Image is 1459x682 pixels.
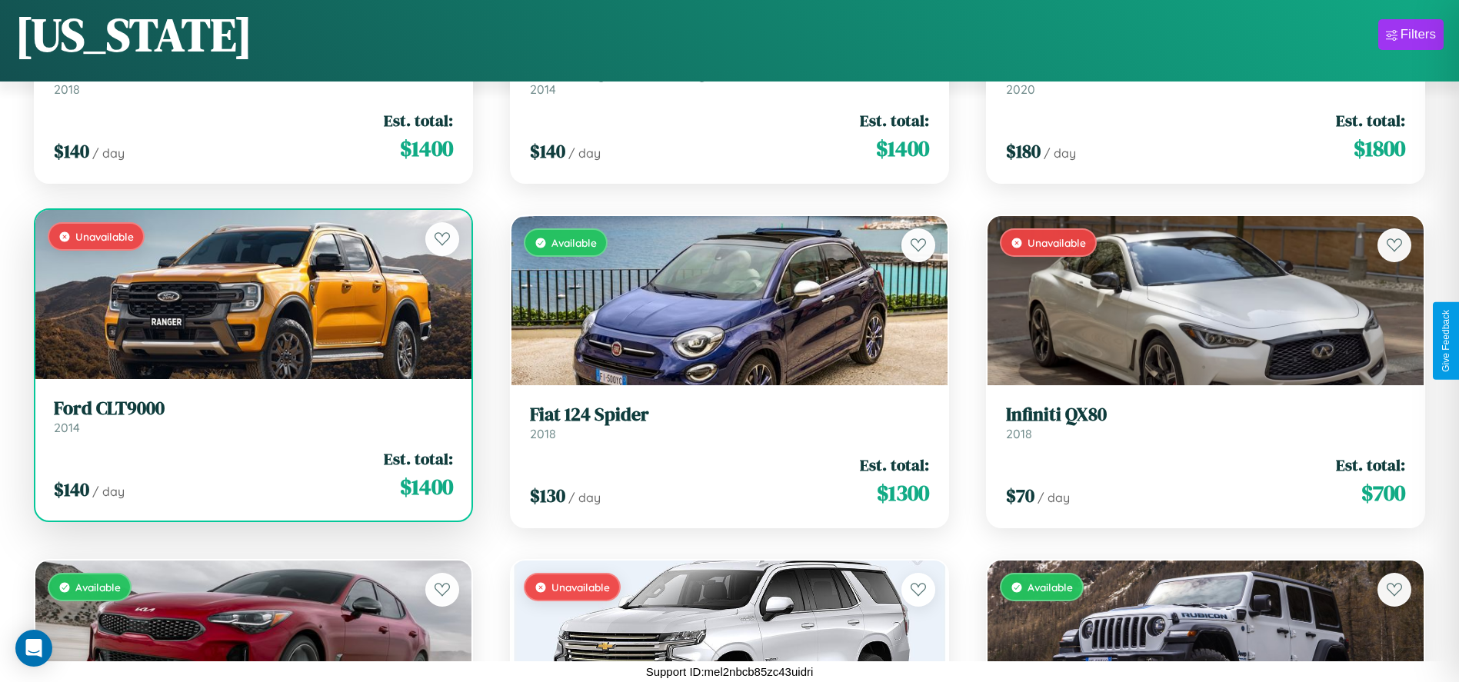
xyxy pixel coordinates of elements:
span: Unavailable [75,230,134,243]
span: Available [75,581,121,594]
span: Est. total: [1336,109,1405,131]
span: $ 1400 [400,471,453,502]
button: Filters [1378,19,1444,50]
div: Filters [1401,27,1436,42]
span: Est. total: [860,454,929,476]
span: / day [1044,145,1076,161]
span: 2018 [530,426,556,441]
span: $ 70 [1006,483,1034,508]
span: Available [551,236,597,249]
a: Ford CLT90002014 [54,398,453,435]
span: 2018 [1006,426,1032,441]
span: $ 1400 [400,133,453,164]
span: $ 700 [1361,477,1405,508]
h3: Infiniti QX80 [1006,404,1405,426]
span: Unavailable [551,581,610,594]
span: $ 140 [54,138,89,164]
span: $ 140 [54,477,89,502]
span: / day [92,484,125,499]
span: $ 1300 [877,477,929,508]
span: $ 1400 [876,133,929,164]
span: $ 140 [530,138,565,164]
span: Est. total: [1336,454,1405,476]
span: $ 180 [1006,138,1041,164]
span: 2018 [54,82,80,97]
span: / day [568,490,601,505]
span: $ 1800 [1354,133,1405,164]
span: / day [92,145,125,161]
span: Est. total: [860,109,929,131]
h3: Ford CLT9000 [54,398,453,420]
div: Open Intercom Messenger [15,630,52,667]
p: Support ID: mel2nbcb85zc43uidri [646,661,814,682]
span: Est. total: [384,447,453,470]
span: 2020 [1006,82,1035,97]
a: Fiat 124 Spider2018 [530,404,929,441]
a: Infiniti QX802018 [1006,404,1405,441]
div: Give Feedback [1441,310,1451,372]
span: Unavailable [1028,236,1086,249]
span: Available [1028,581,1073,594]
h3: Fiat 124 Spider [530,404,929,426]
span: / day [1038,490,1070,505]
span: / day [568,145,601,161]
h1: [US_STATE] [15,3,252,66]
span: $ 130 [530,483,565,508]
span: 2014 [54,420,80,435]
span: 2014 [530,82,556,97]
span: Est. total: [384,109,453,131]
